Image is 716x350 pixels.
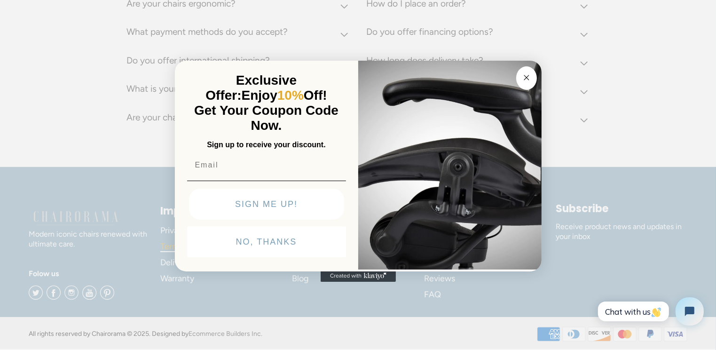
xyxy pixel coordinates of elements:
[187,181,346,181] img: underline
[189,189,344,220] button: SIGN ME UP!
[187,226,346,257] button: NO, THANKS
[194,103,338,133] span: Get Your Coupon Code Now.
[516,66,537,90] button: Close dialog
[277,88,304,103] span: 10%
[187,156,346,175] input: Email
[207,141,325,149] span: Sign up to receive your discount.
[205,73,297,103] span: Exclusive Offer:
[358,59,542,270] img: 92d77583-a095-41f6-84e7-858462e0427a.jpeg
[321,270,396,282] a: Created with Klaviyo - opens in a new tab
[242,88,327,103] span: Enjoy Off!
[588,289,712,334] iframe: Tidio Chat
